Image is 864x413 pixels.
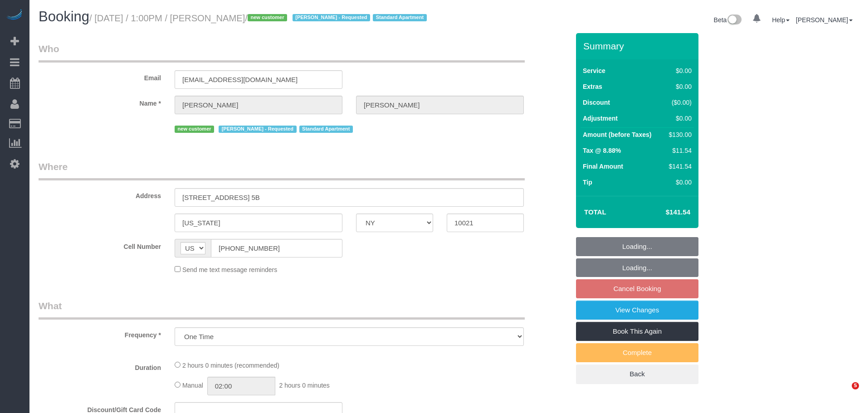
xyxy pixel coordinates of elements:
span: 2 hours 0 minutes [279,382,330,389]
label: Tip [583,178,592,187]
label: Final Amount [583,162,623,171]
div: $0.00 [665,114,692,123]
div: $0.00 [665,66,692,75]
label: Service [583,66,605,75]
h4: $141.54 [639,209,690,216]
span: 5 [852,382,859,389]
label: Frequency * [32,327,168,340]
label: Adjustment [583,114,618,123]
input: Last Name [356,96,524,114]
label: Email [32,70,168,83]
a: [PERSON_NAME] [796,16,853,24]
span: Send me text message reminders [182,266,277,273]
div: ($0.00) [665,98,692,107]
span: Booking [39,9,89,24]
span: Standard Apartment [299,126,353,133]
input: City [175,214,342,232]
span: Manual [182,382,203,389]
div: $11.54 [665,146,692,155]
span: Standard Apartment [373,14,427,21]
span: [PERSON_NAME] - Requested [219,126,296,133]
strong: Total [584,208,606,216]
label: Address [32,188,168,200]
label: Discount [583,98,610,107]
legend: Who [39,42,525,63]
a: Help [772,16,790,24]
input: First Name [175,96,342,114]
span: / [245,13,429,23]
span: new customer [175,126,214,133]
label: Name * [32,96,168,108]
label: Tax @ 8.88% [583,146,621,155]
span: 2 hours 0 minutes (recommended) [182,362,279,369]
input: Cell Number [211,239,342,258]
div: $0.00 [665,178,692,187]
img: New interface [727,15,742,26]
input: Email [175,70,342,89]
label: Extras [583,82,602,91]
span: [PERSON_NAME] - Requested [293,14,370,21]
legend: Where [39,160,525,180]
small: / [DATE] / 1:00PM / [PERSON_NAME] [89,13,430,23]
label: Duration [32,360,168,372]
div: $0.00 [665,82,692,91]
img: Automaid Logo [5,9,24,22]
a: Book This Again [576,322,698,341]
label: Cell Number [32,239,168,251]
div: $130.00 [665,130,692,139]
label: Amount (before Taxes) [583,130,651,139]
input: Zip Code [447,214,524,232]
legend: What [39,299,525,320]
div: $141.54 [665,162,692,171]
a: Beta [714,16,742,24]
a: Back [576,364,698,384]
iframe: Intercom live chat [833,382,855,404]
h3: Summary [583,41,694,51]
a: View Changes [576,301,698,320]
span: new customer [248,14,287,21]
